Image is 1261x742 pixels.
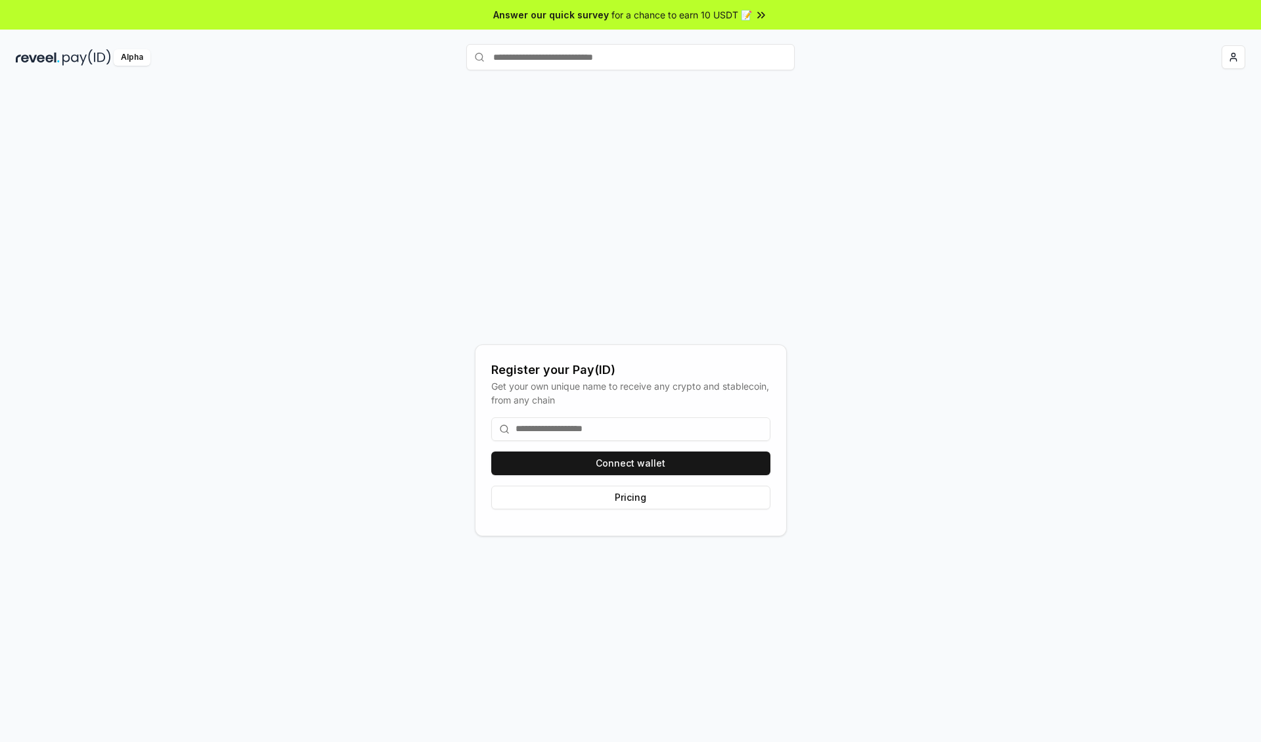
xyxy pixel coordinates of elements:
button: Connect wallet [491,452,770,475]
span: for a chance to earn 10 USDT 📝 [611,8,752,22]
div: Register your Pay(ID) [491,361,770,379]
div: Get your own unique name to receive any crypto and stablecoin, from any chain [491,379,770,407]
img: reveel_dark [16,49,60,66]
span: Answer our quick survey [493,8,609,22]
img: pay_id [62,49,111,66]
button: Pricing [491,486,770,509]
div: Alpha [114,49,150,66]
